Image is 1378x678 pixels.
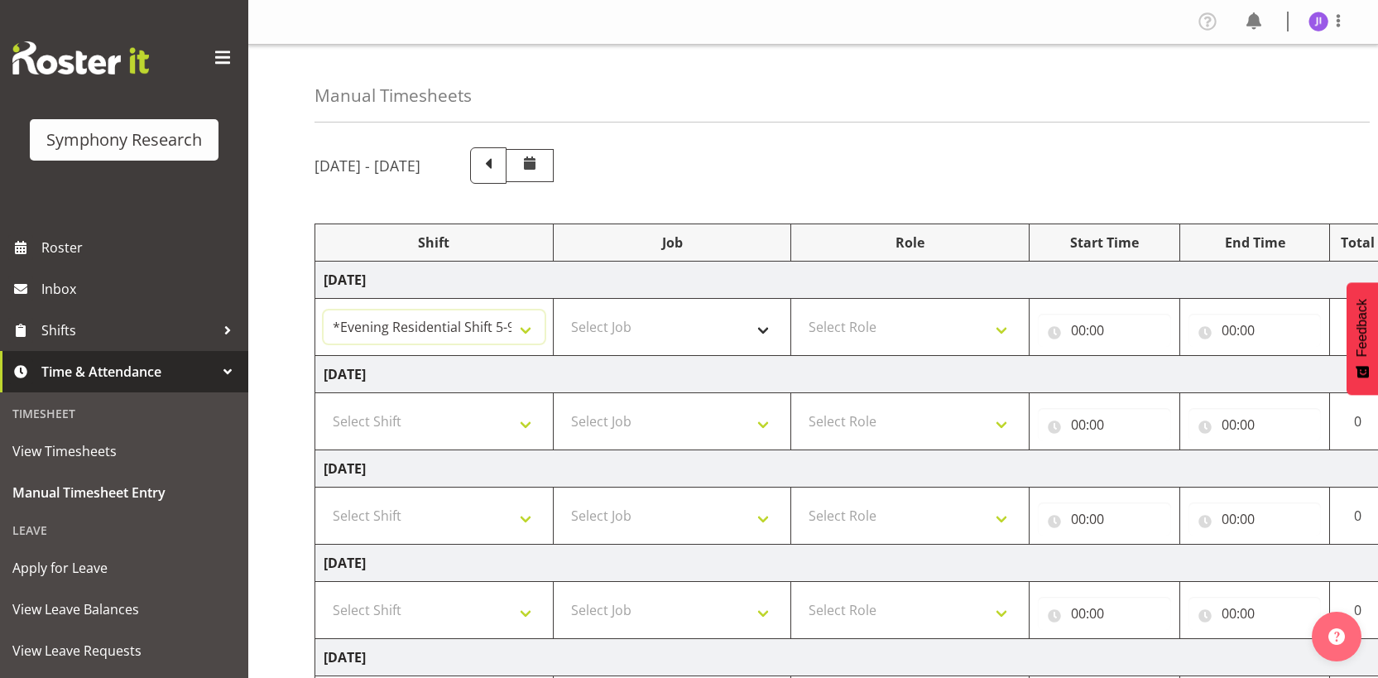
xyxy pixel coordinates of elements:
a: View Leave Balances [4,589,244,630]
input: Click to select... [1188,502,1322,536]
div: Start Time [1038,233,1171,252]
div: End Time [1188,233,1322,252]
input: Click to select... [1038,314,1171,347]
div: Timesheet [4,397,244,430]
a: Manual Timesheet Entry [4,472,244,513]
input: Click to select... [1188,314,1322,347]
div: Leave [4,513,244,547]
input: Click to select... [1038,502,1171,536]
input: Click to select... [1188,597,1322,630]
span: Feedback [1355,299,1370,357]
img: jonathan-isidoro5583.jpg [1308,12,1328,31]
button: Feedback - Show survey [1347,282,1378,395]
div: Total [1338,233,1376,252]
div: Role [799,233,1020,252]
span: View Timesheets [12,439,236,464]
span: Manual Timesheet Entry [12,480,236,505]
span: Apply for Leave [12,555,236,580]
span: View Leave Balances [12,597,236,622]
span: Time & Attendance [41,359,215,384]
input: Click to select... [1038,597,1171,630]
h5: [DATE] - [DATE] [314,156,420,175]
input: Click to select... [1038,408,1171,441]
div: Job [562,233,783,252]
a: View Timesheets [4,430,244,472]
span: View Leave Requests [12,638,236,663]
h4: Manual Timesheets [314,86,472,105]
div: Shift [324,233,545,252]
a: View Leave Requests [4,630,244,671]
span: Shifts [41,318,215,343]
input: Click to select... [1188,408,1322,441]
img: Rosterit website logo [12,41,149,75]
a: Apply for Leave [4,547,244,589]
span: Roster [41,235,240,260]
div: Symphony Research [46,127,202,152]
span: Inbox [41,276,240,301]
img: help-xxl-2.png [1328,628,1345,645]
